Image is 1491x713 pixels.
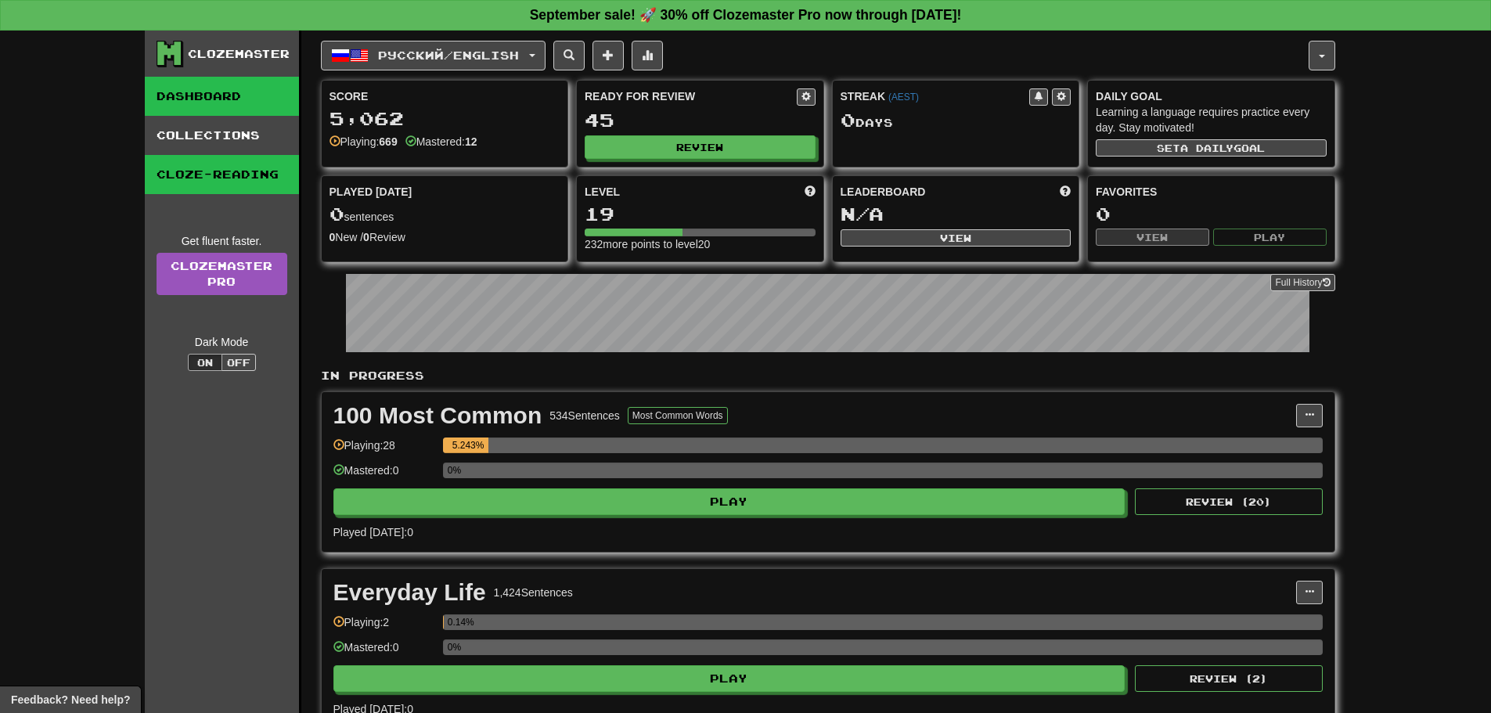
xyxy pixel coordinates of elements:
[330,203,344,225] span: 0
[330,109,560,128] div: 5,062
[592,41,624,70] button: Add sentence to collection
[405,134,477,149] div: Mastered:
[378,49,519,62] span: Русский / English
[379,135,397,148] strong: 669
[1096,229,1209,246] button: View
[841,109,855,131] span: 0
[333,404,542,427] div: 100 Most Common
[1096,139,1327,157] button: Seta dailygoal
[145,77,299,116] a: Dashboard
[841,229,1071,247] button: View
[333,639,435,665] div: Mastered: 0
[363,231,369,243] strong: 0
[157,334,287,350] div: Dark Mode
[1135,488,1323,515] button: Review (20)
[585,204,816,224] div: 19
[494,585,573,600] div: 1,424 Sentences
[1096,204,1327,224] div: 0
[188,354,222,371] button: On
[1060,184,1071,200] span: This week in points, UTC
[585,236,816,252] div: 232 more points to level 20
[1096,88,1327,104] div: Daily Goal
[333,488,1125,515] button: Play
[1180,142,1233,153] span: a daily
[330,204,560,225] div: sentences
[145,116,299,155] a: Collections
[333,665,1125,692] button: Play
[188,46,290,62] div: Clozemaster
[841,110,1071,131] div: Day s
[333,438,435,463] div: Playing: 28
[1270,274,1334,291] button: Full History
[330,229,560,245] div: New / Review
[632,41,663,70] button: More stats
[330,88,560,104] div: Score
[321,368,1335,384] p: In Progress
[321,41,546,70] button: Русский/English
[1096,104,1327,135] div: Learning a language requires practice every day. Stay motivated!
[1135,665,1323,692] button: Review (2)
[330,231,336,243] strong: 0
[585,110,816,130] div: 45
[221,354,256,371] button: Off
[585,135,816,159] button: Review
[888,92,919,103] a: (AEST)
[157,233,287,249] div: Get fluent faster.
[628,407,728,424] button: Most Common Words
[448,438,489,453] div: 5.243%
[585,184,620,200] span: Level
[333,614,435,640] div: Playing: 2
[1213,229,1327,246] button: Play
[145,155,299,194] a: Cloze-Reading
[11,692,130,708] span: Open feedback widget
[841,203,884,225] span: N/A
[549,408,620,423] div: 534 Sentences
[805,184,816,200] span: Score more points to level up
[157,253,287,295] a: ClozemasterPro
[1096,184,1327,200] div: Favorites
[333,526,413,538] span: Played [DATE]: 0
[465,135,477,148] strong: 12
[841,184,926,200] span: Leaderboard
[530,7,962,23] strong: September sale! 🚀 30% off Clozemaster Pro now through [DATE]!
[841,88,1030,104] div: Streak
[553,41,585,70] button: Search sentences
[330,134,398,149] div: Playing:
[333,581,486,604] div: Everyday Life
[585,88,797,104] div: Ready for Review
[330,184,412,200] span: Played [DATE]
[333,463,435,488] div: Mastered: 0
